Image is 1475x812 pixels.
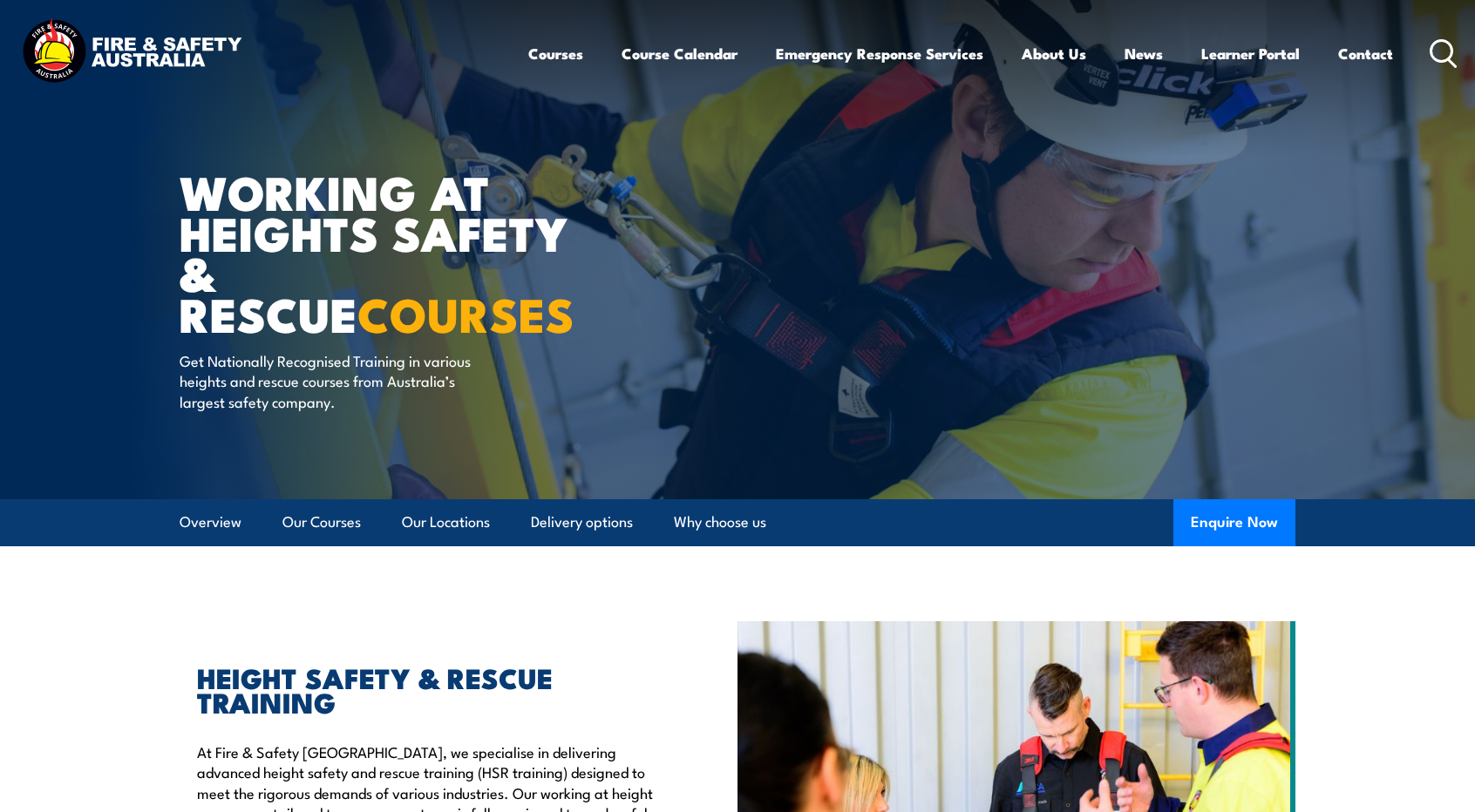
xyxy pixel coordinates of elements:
a: Why choose us [674,499,766,545]
a: Our Courses [282,499,361,545]
a: News [1125,30,1163,77]
strong: COURSES [357,276,574,348]
a: Course Calendar [622,30,737,77]
a: Our Locations [402,499,490,545]
a: Courses [528,30,583,77]
button: Enquire Now [1173,499,1295,546]
a: Learner Portal [1201,30,1300,77]
a: Delivery options [531,499,633,545]
a: Contact [1338,30,1393,77]
a: About Us [1022,30,1086,77]
a: Emergency Response Services [776,30,983,77]
h2: HEIGHT SAFETY & RESCUE TRAINING [197,665,657,714]
p: Get Nationally Recognised Training in various heights and rescue courses from Australia’s largest... [180,350,498,411]
a: Overview [180,499,241,545]
h1: WORKING AT HEIGHTS SAFETY & RESCUE [180,171,610,334]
